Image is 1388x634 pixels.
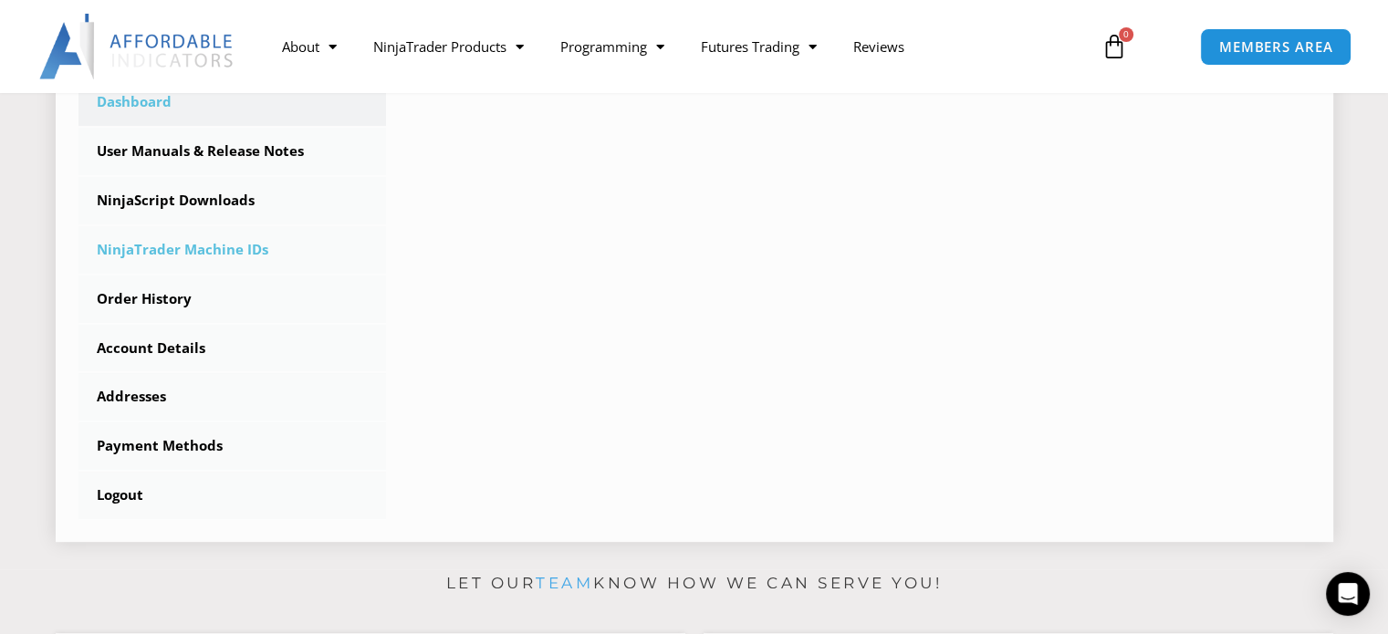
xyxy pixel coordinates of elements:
a: Logout [78,472,387,519]
p: Let our know how we can serve you! [56,569,1333,598]
a: Addresses [78,373,387,421]
a: Programming [542,26,683,68]
span: 0 [1119,27,1133,42]
a: 0 [1074,20,1154,73]
nav: Menu [264,26,1083,68]
a: Futures Trading [683,26,835,68]
a: NinjaScript Downloads [78,177,387,224]
a: NinjaTrader Products [355,26,542,68]
a: MEMBERS AREA [1200,28,1352,66]
a: NinjaTrader Machine IDs [78,226,387,274]
a: Dashboard [78,78,387,126]
img: LogoAI | Affordable Indicators – NinjaTrader [39,14,235,79]
a: Account Details [78,325,387,372]
a: team [536,574,593,592]
span: MEMBERS AREA [1219,40,1333,54]
a: About [264,26,355,68]
div: Open Intercom Messenger [1326,572,1370,616]
a: Order History [78,275,387,323]
nav: Account pages [78,78,387,519]
a: Payment Methods [78,422,387,470]
a: Reviews [835,26,923,68]
a: User Manuals & Release Notes [78,128,387,175]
